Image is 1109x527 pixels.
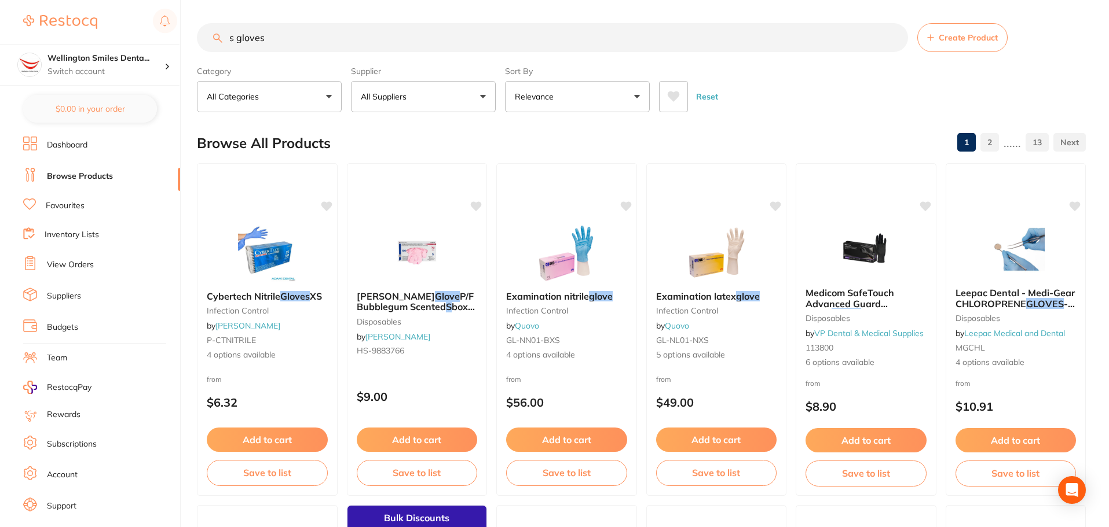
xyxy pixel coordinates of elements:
[656,306,777,315] small: infection control
[917,23,1008,52] button: Create Product
[806,314,927,323] small: disposables
[357,331,430,342] span: by
[229,224,305,282] img: Cybertech Nitrile Gloves XS
[506,428,627,452] button: Add to cart
[207,396,328,409] p: $6.32
[806,357,927,368] span: 6 options available
[828,220,903,278] img: Medicom SafeTouch Advanced Guard Nitrile Gloves Black Pack Of 100
[361,91,411,102] p: All Suppliers
[693,81,722,112] button: Reset
[357,428,478,452] button: Add to cart
[665,320,689,331] a: Quovo
[46,200,85,212] a: Favourites
[957,131,976,154] a: 1
[956,428,1077,452] button: Add to cart
[47,171,113,182] a: Browse Products
[207,306,328,315] small: infection control
[529,224,604,282] img: Examination nitrile glove
[806,328,924,338] span: by
[956,288,1077,309] b: Leepac Dental - Medi-Gear CHLOROPRENE GLOVES - High Quality Dental Product
[505,66,650,76] label: Sort By
[506,460,627,485] button: Save to list
[47,259,94,271] a: View Orders
[656,396,777,409] p: $49.00
[939,33,998,42] span: Create Product
[814,328,924,338] a: VP Dental & Medical Supplies
[357,290,474,312] span: P/F Bubblegum Scented
[806,342,833,353] span: 113800
[806,428,927,452] button: Add to cart
[506,320,539,331] span: by
[736,290,760,302] em: glove
[656,320,689,331] span: by
[806,379,821,388] span: from
[280,290,310,302] em: Gloves
[1026,298,1064,309] em: GLOVES
[23,9,97,35] a: Restocq Logo
[956,328,1065,338] span: by
[357,290,435,302] span: [PERSON_NAME]
[207,460,328,485] button: Save to list
[956,357,1077,368] span: 4 options available
[47,352,67,364] a: Team
[956,342,985,353] span: MGCHL
[47,409,80,421] a: Rewards
[956,379,971,388] span: from
[656,460,777,485] button: Save to list
[47,66,164,78] p: Switch account
[357,291,478,312] b: Henry Schein Nitrile Glove P/F Bubblegum Scented S box 100
[197,135,331,152] h2: Browse All Products
[47,53,164,64] h4: Wellington Smiles Dental
[365,331,430,342] a: [PERSON_NAME]
[23,15,97,29] img: Restocq Logo
[47,290,81,302] a: Suppliers
[656,349,777,361] span: 5 options available
[978,220,1053,278] img: Leepac Dental - Medi-Gear CHLOROPRENE GLOVES - High Quality Dental Product
[207,290,280,302] span: Cybertech Nitrile
[357,460,478,485] button: Save to list
[47,500,76,512] a: Support
[207,428,328,452] button: Add to cart
[357,301,475,323] span: box 100
[446,301,452,312] em: S
[506,349,627,361] span: 4 options available
[806,308,923,330] span: Black Pack Of 100
[23,95,157,123] button: $0.00 in your order
[1026,131,1049,154] a: 13
[956,287,1075,309] span: Leepac Dental - Medi-Gear CHLOROPRENE
[351,66,496,76] label: Supplier
[197,23,908,52] input: Search Products
[357,390,478,403] p: $9.00
[207,291,328,301] b: Cybertech Nitrile Gloves XS
[47,322,78,333] a: Budgets
[1058,476,1086,504] div: Open Intercom Messenger
[515,91,558,102] p: Relevance
[506,291,627,301] b: Examination nitrile glove
[679,224,754,282] img: Examination latex glove
[18,53,41,76] img: Wellington Smiles Dental
[47,382,91,393] span: RestocqPay
[980,131,999,154] a: 2
[197,66,342,76] label: Category
[589,290,613,302] em: glove
[515,320,539,331] a: Quovo
[956,460,1077,486] button: Save to list
[832,308,861,320] em: Gloves
[506,290,589,302] span: Examination nitrile
[964,328,1065,338] a: Leepac Medical and Dental
[47,438,97,450] a: Subscriptions
[806,400,927,413] p: $8.90
[310,290,322,302] span: XS
[207,320,280,331] span: by
[656,290,736,302] span: Examination latex
[806,460,927,486] button: Save to list
[197,81,342,112] button: All Categories
[379,224,455,282] img: Henry Schein Nitrile Glove P/F Bubblegum Scented S box 100
[806,288,927,309] b: Medicom SafeTouch Advanced Guard Nitrile Gloves Black Pack Of 100
[215,320,280,331] a: [PERSON_NAME]
[656,428,777,452] button: Add to cart
[207,349,328,361] span: 4 options available
[956,400,1077,413] p: $10.91
[656,335,709,345] span: GL-NL01-NXS
[351,81,496,112] button: All Suppliers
